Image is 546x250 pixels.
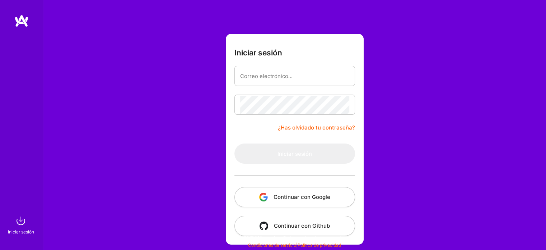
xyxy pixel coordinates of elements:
font: ¿Has olvidado tu contraseña? [278,124,355,131]
img: icono [260,222,268,230]
img: iniciar sesión [14,214,28,228]
img: logo [14,14,29,27]
button: Iniciar sesión [234,144,355,164]
button: Continuar con Github [234,216,355,236]
img: icono [259,193,268,201]
input: Correo electrónico... [240,67,349,85]
button: Continuar con Google [234,187,355,207]
font: Continuar con Github [274,222,330,229]
font: Iniciar sesión [277,150,312,157]
a: Condiciones de servicio [248,242,296,248]
a: ¿Has olvidado tu contraseña? [278,123,355,132]
font: | [296,242,298,248]
font: Iniciar sesión [234,48,282,57]
font: Continuar con Google [274,194,330,200]
font: Iniciar sesión [8,229,34,235]
a: Política de privacidad [298,242,341,248]
a: iniciar sesiónIniciar sesión [9,214,34,236]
